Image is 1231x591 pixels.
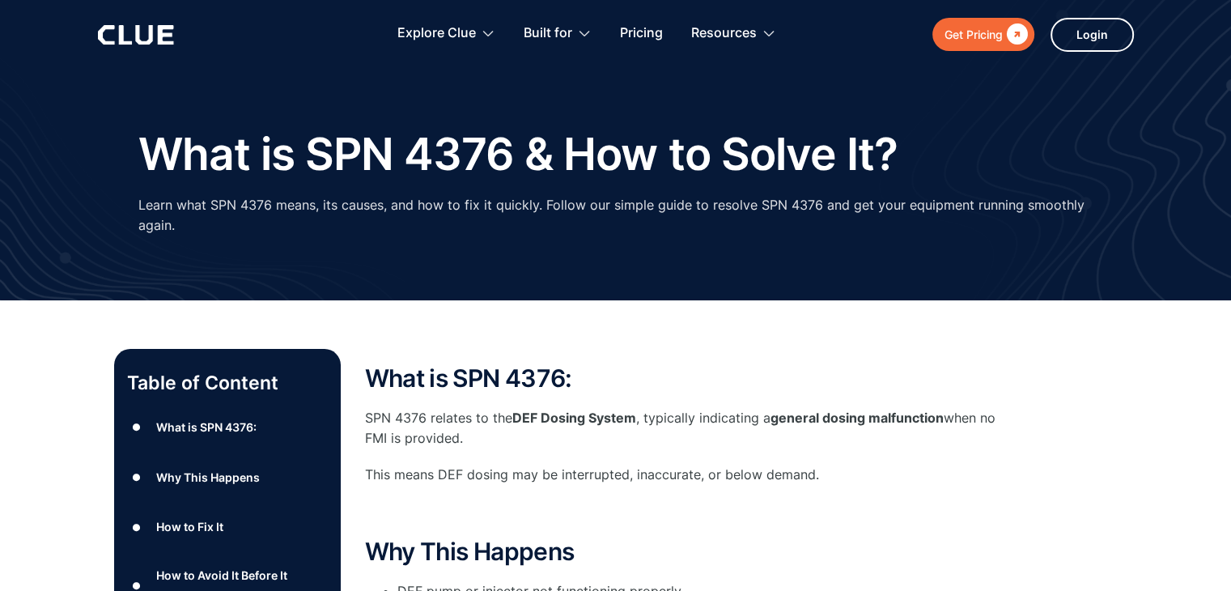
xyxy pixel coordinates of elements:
[155,467,259,487] div: Why This Happens
[127,466,328,490] a: ●Why This Happens
[365,365,1012,392] h2: What is SPN 4376:
[365,465,1012,485] p: This means DEF dosing may be interrupted, inaccurate, or below demand.
[155,517,223,537] div: How to Fix It
[397,8,495,59] div: Explore Clue
[1051,18,1134,52] a: Login
[127,415,146,440] div: ●
[155,417,256,437] div: What is SPN 4376:
[932,18,1034,51] a: Get Pricing
[127,515,146,539] div: ●
[620,8,663,59] a: Pricing
[397,8,476,59] div: Explore Clue
[365,538,1012,565] h2: Why This Happens
[944,24,1003,45] div: Get Pricing
[524,8,592,59] div: Built for
[138,130,898,179] h1: What is SPN 4376 & How to Solve It?
[127,515,328,539] a: ●How to Fix It
[138,195,1093,236] p: Learn what SPN 4376 means, its causes, and how to fix it quickly. Follow our simple guide to reso...
[512,410,636,426] strong: DEF Dosing System
[1003,24,1028,45] div: 
[127,466,146,490] div: ●
[691,8,776,59] div: Resources
[524,8,572,59] div: Built for
[770,410,944,426] strong: general dosing malfunction
[127,370,328,396] p: Table of Content
[691,8,757,59] div: Resources
[365,502,1012,522] p: ‍
[365,408,1012,449] p: SPN 4376 relates to the , typically indicating a when no FMI is provided.
[127,415,328,440] a: ●What is SPN 4376:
